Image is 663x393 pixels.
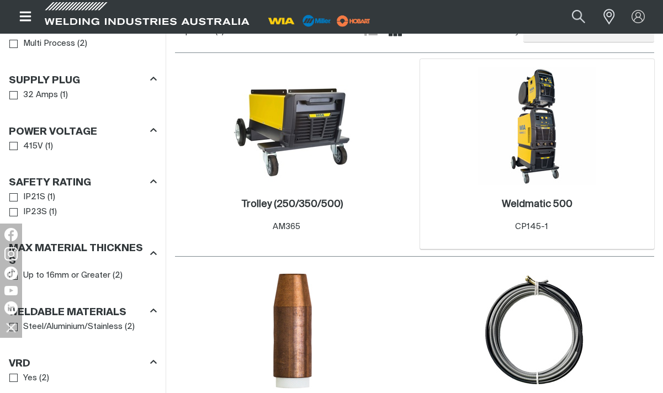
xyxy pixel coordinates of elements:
[23,206,47,219] span: IP23S
[113,269,123,282] span: ( 2 )
[9,355,157,370] div: VRD
[39,372,49,385] span: ( 2 )
[478,271,596,389] img: Liner 4.6m 500-600A (2.8-3.2mm)
[9,126,97,139] h3: Power Voltage
[9,306,126,319] h3: Weldable Materials
[333,17,374,25] a: miller
[23,140,43,153] span: 415V
[560,4,597,29] button: Search products
[9,205,47,220] a: IP23S
[125,321,135,333] span: ( 2 )
[478,67,596,185] img: Weldmatic 500
[9,190,45,205] a: IP21S
[502,198,572,211] a: Weldmatic 500
[9,241,157,268] div: Max Material Thickness
[9,124,157,139] div: Power Voltage
[4,286,18,295] img: YouTube
[9,242,145,268] h3: Max Material Thickness
[9,75,80,87] h3: Supply Plug
[9,88,156,103] ul: Supply Plug
[4,267,18,280] img: TikTok
[60,89,68,102] span: ( 1 )
[23,38,75,50] span: Multi Process
[23,191,45,204] span: IP21S
[9,268,110,283] a: Up to 16mm or Greater
[9,320,156,334] ul: Weldable Materials
[4,247,18,261] img: Instagram
[2,318,20,337] img: hide socials
[4,301,18,315] img: LinkedIn
[273,222,300,231] span: AM365
[9,320,123,334] a: Steel/Aluminium/Stainless
[9,88,58,103] a: 32 Amps
[9,72,157,87] div: Supply Plug
[502,199,572,209] h2: Weldmatic 500
[9,358,30,370] h3: VRD
[4,228,18,241] img: Facebook
[233,67,351,185] img: Trolley (250/350/500)
[9,190,156,219] ul: Safety Rating
[9,177,91,189] h3: Safety Rating
[333,13,374,29] img: miller
[9,268,156,283] ul: Max Material Thickness
[49,206,57,219] span: ( 1 )
[47,191,55,204] span: ( 1 )
[9,139,43,154] a: 415V
[242,199,343,209] h2: Trolley (250/350/500)
[23,89,58,102] span: 32 Amps
[9,304,157,319] div: Weldable Materials
[23,321,123,333] span: Steel/Aluminium/Stainless
[23,372,37,385] span: Yes
[45,140,53,153] span: ( 1 )
[546,4,597,29] input: Product name or item number...
[9,371,37,386] a: Yes
[9,36,75,51] a: Multi Process
[9,139,156,154] ul: Power Voltage
[77,38,87,50] span: ( 2 )
[242,198,343,211] a: Trolley (250/350/500)
[515,222,548,231] span: CP145-1
[23,269,110,282] span: Up to 16mm or Greater
[9,175,157,190] div: Safety Rating
[233,271,351,389] img: Nozzle Copper Tapered - Insulator - 400/500 A
[9,36,156,51] ul: Process
[9,371,156,386] ul: VRD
